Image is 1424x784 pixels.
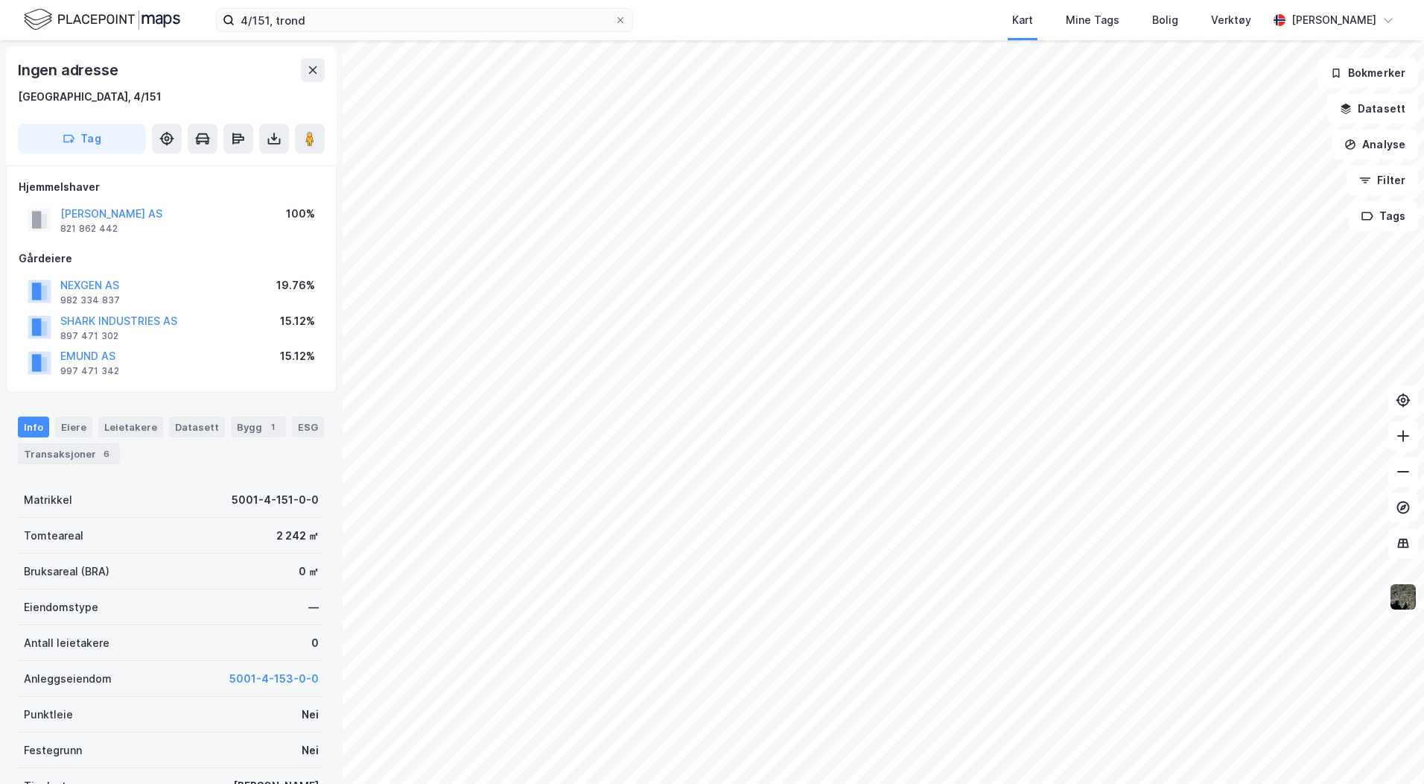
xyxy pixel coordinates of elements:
[299,563,319,581] div: 0 ㎡
[99,446,114,461] div: 6
[1350,712,1424,784] div: Kontrollprogram for chat
[1152,11,1178,29] div: Bolig
[1350,712,1424,784] iframe: Chat Widget
[24,670,112,688] div: Anleggseiendom
[19,250,324,268] div: Gårdeiere
[1066,11,1119,29] div: Mine Tags
[24,563,109,581] div: Bruksareal (BRA)
[169,417,225,437] div: Datasett
[311,634,319,652] div: 0
[280,312,315,330] div: 15.12%
[24,634,109,652] div: Antall leietakere
[286,205,315,223] div: 100%
[1327,94,1418,124] button: Datasett
[1332,130,1418,159] button: Analyse
[1347,165,1418,195] button: Filter
[265,420,280,434] div: 1
[235,9,614,31] input: Søk på adresse, matrikkel, gårdeiere, leietakere eller personer
[232,491,319,509] div: 5001-4-151-0-0
[60,294,120,306] div: 982 334 837
[60,330,118,342] div: 897 471 302
[276,527,319,545] div: 2 242 ㎡
[24,706,73,724] div: Punktleie
[276,276,315,294] div: 19.76%
[308,598,319,616] div: —
[1211,11,1251,29] div: Verktøy
[1012,11,1033,29] div: Kart
[292,417,324,437] div: ESG
[302,742,319,759] div: Nei
[24,742,82,759] div: Festegrunn
[1389,583,1417,611] img: 9k=
[18,88,162,106] div: [GEOGRAPHIC_DATA], 4/151
[18,417,49,437] div: Info
[24,598,98,616] div: Eiendomstype
[24,527,83,545] div: Tomteareal
[1291,11,1376,29] div: [PERSON_NAME]
[55,417,92,437] div: Eiere
[60,223,118,235] div: 821 862 442
[18,58,121,82] div: Ingen adresse
[18,443,120,464] div: Transaksjoner
[231,417,286,437] div: Bygg
[1349,201,1418,231] button: Tags
[280,347,315,365] div: 15.12%
[18,124,146,154] button: Tag
[24,491,72,509] div: Matrikkel
[229,670,319,688] button: 5001-4-153-0-0
[19,178,324,196] div: Hjemmelshaver
[24,7,180,33] img: logo.f888ab2527a4732fd821a326f86c7f29.svg
[98,417,163,437] div: Leietakere
[60,365,119,377] div: 997 471 342
[1317,58,1418,88] button: Bokmerker
[302,706,319,724] div: Nei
